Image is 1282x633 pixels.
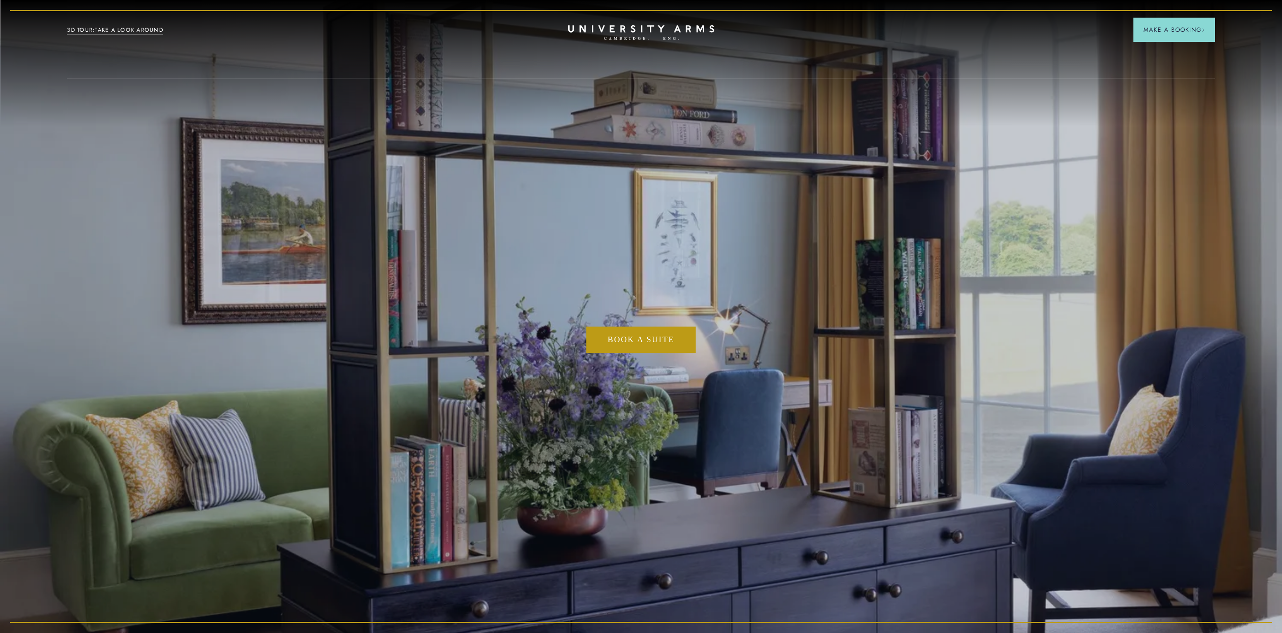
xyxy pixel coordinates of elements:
[67,26,163,35] a: 3D TOUR:TAKE A LOOK AROUND
[1143,25,1205,34] span: Make a Booking
[586,327,695,353] a: Book a Suite
[1133,18,1215,42] button: Make a BookingArrow icon
[1201,28,1205,32] img: Arrow icon
[568,25,714,41] a: Home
